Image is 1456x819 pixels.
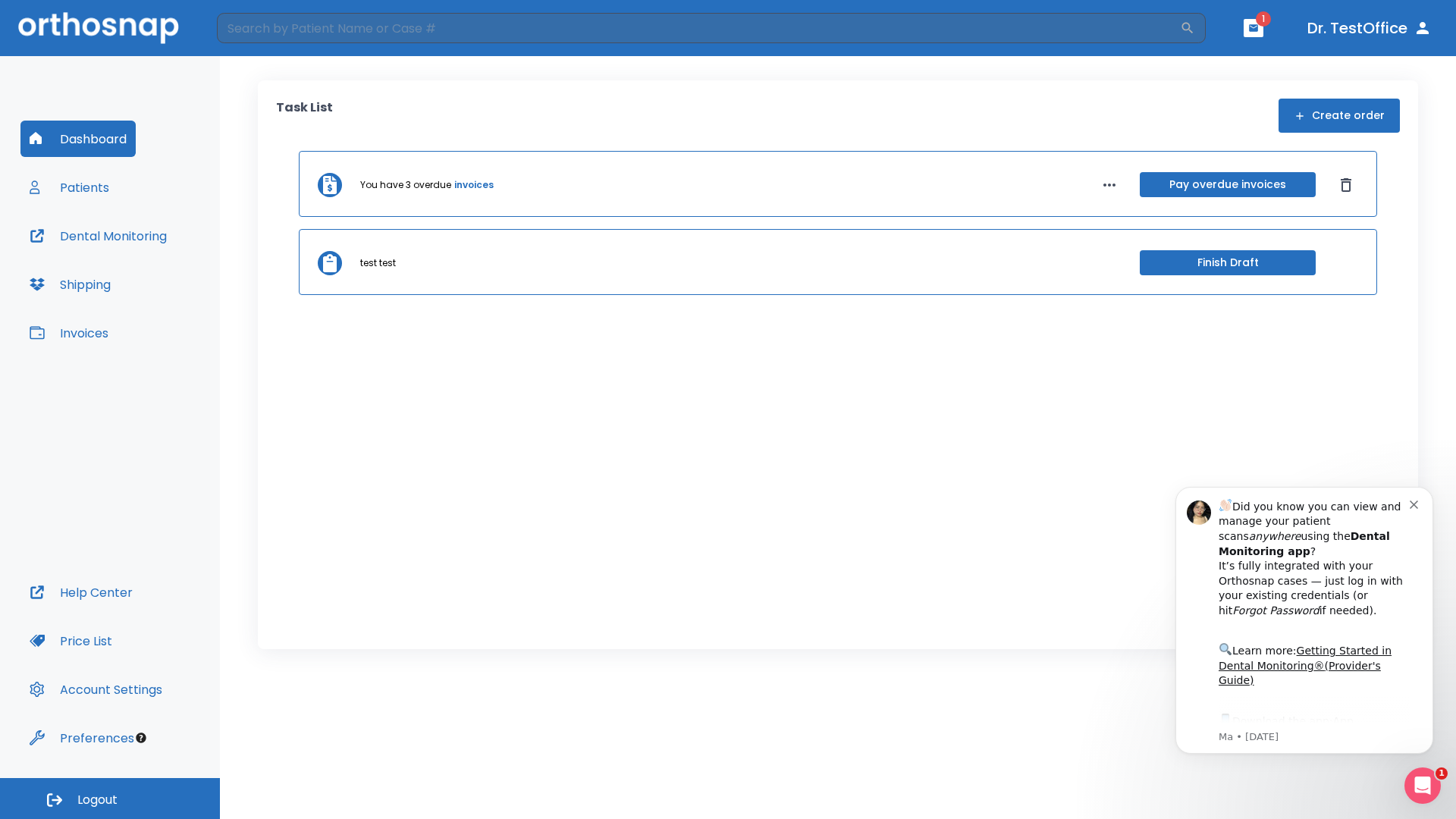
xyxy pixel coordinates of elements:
[20,266,120,303] button: Shipping
[360,256,396,270] p: test test
[20,574,142,610] button: Help Center
[1256,11,1271,27] span: 1
[20,623,121,659] button: Price List
[20,169,118,206] button: Patients
[20,671,171,708] button: Account Settings
[1153,468,1456,811] iframe: Intercom notifications message
[1140,172,1316,197] button: Pay overdue invoices
[1404,767,1441,804] iframe: Intercom live chat
[360,178,451,192] p: You have 3 overdue
[20,315,118,351] button: Invoices
[134,731,148,745] div: Tooltip anchor
[217,13,1180,43] input: Search by Patient Name or Case #
[454,178,494,192] a: invoices
[20,720,143,756] button: Preferences
[18,12,179,43] img: Orthosnap
[20,218,176,254] button: Dental Monitoring
[1279,99,1400,133] button: Create order
[1436,767,1448,780] span: 1
[20,121,136,157] button: Dashboard
[1140,250,1316,275] button: Finish Draft
[276,99,333,133] p: Task List
[77,792,118,808] span: Logout
[1334,173,1358,197] button: Dismiss
[1301,14,1438,42] button: Dr. TestOffice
